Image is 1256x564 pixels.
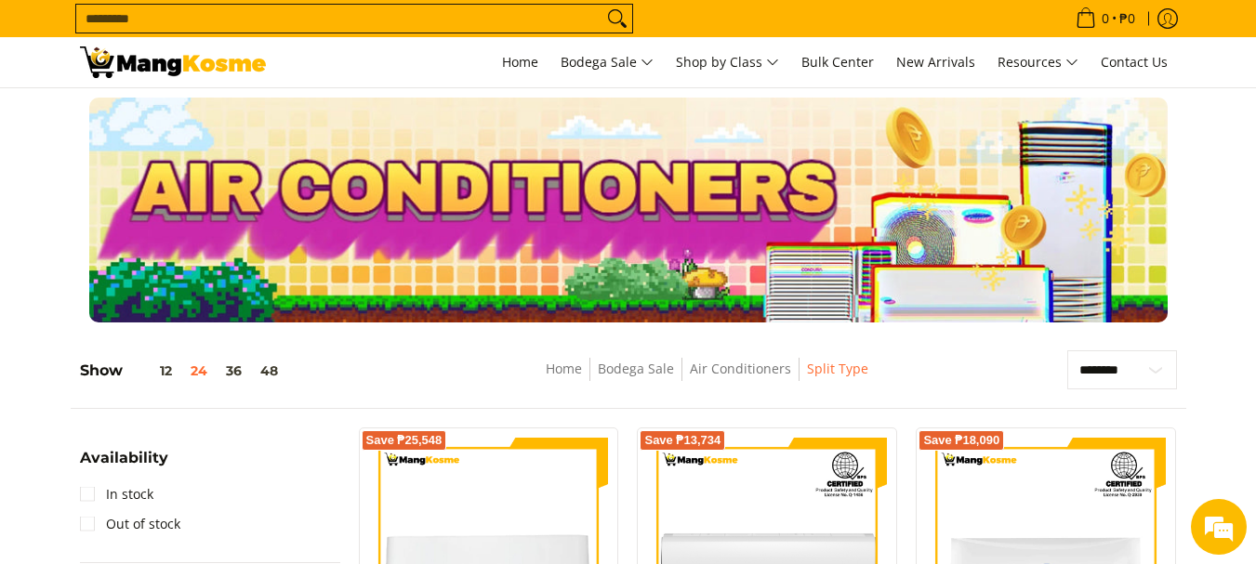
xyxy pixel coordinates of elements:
a: Shop by Class [667,37,788,87]
a: Bodega Sale [598,360,674,377]
span: Save ₱13,734 [644,435,721,446]
nav: Breadcrumbs [416,358,998,400]
span: Contact Us [1101,53,1168,71]
span: • [1070,8,1141,29]
a: In stock [80,479,153,509]
span: Availability [80,451,168,466]
h5: Show [80,361,287,380]
span: ₱0 [1117,12,1138,25]
summary: Open [80,451,168,479]
a: Home [546,360,582,377]
a: Resources [988,37,1088,87]
a: New Arrivals [887,37,985,87]
button: 36 [217,363,251,378]
a: Air Conditioners [690,360,791,377]
span: Bodega Sale [561,51,654,74]
nav: Main Menu [284,37,1177,87]
span: Home [502,53,538,71]
button: Search [602,5,632,33]
a: Contact Us [1091,37,1177,87]
a: Bodega Sale [551,37,663,87]
a: Out of stock [80,509,180,539]
span: 0 [1099,12,1112,25]
span: Resources [998,51,1078,74]
span: Bulk Center [801,53,874,71]
button: 12 [123,363,181,378]
span: Shop by Class [676,51,779,74]
button: 24 [181,363,217,378]
a: Bulk Center [792,37,883,87]
span: Save ₱18,090 [923,435,999,446]
button: 48 [251,363,287,378]
span: Split Type [807,358,868,381]
span: Save ₱25,548 [366,435,443,446]
span: New Arrivals [896,53,975,71]
img: Bodega Sale Aircon l Mang Kosme: Home Appliances Warehouse Sale Split Type [80,46,266,78]
a: Home [493,37,548,87]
